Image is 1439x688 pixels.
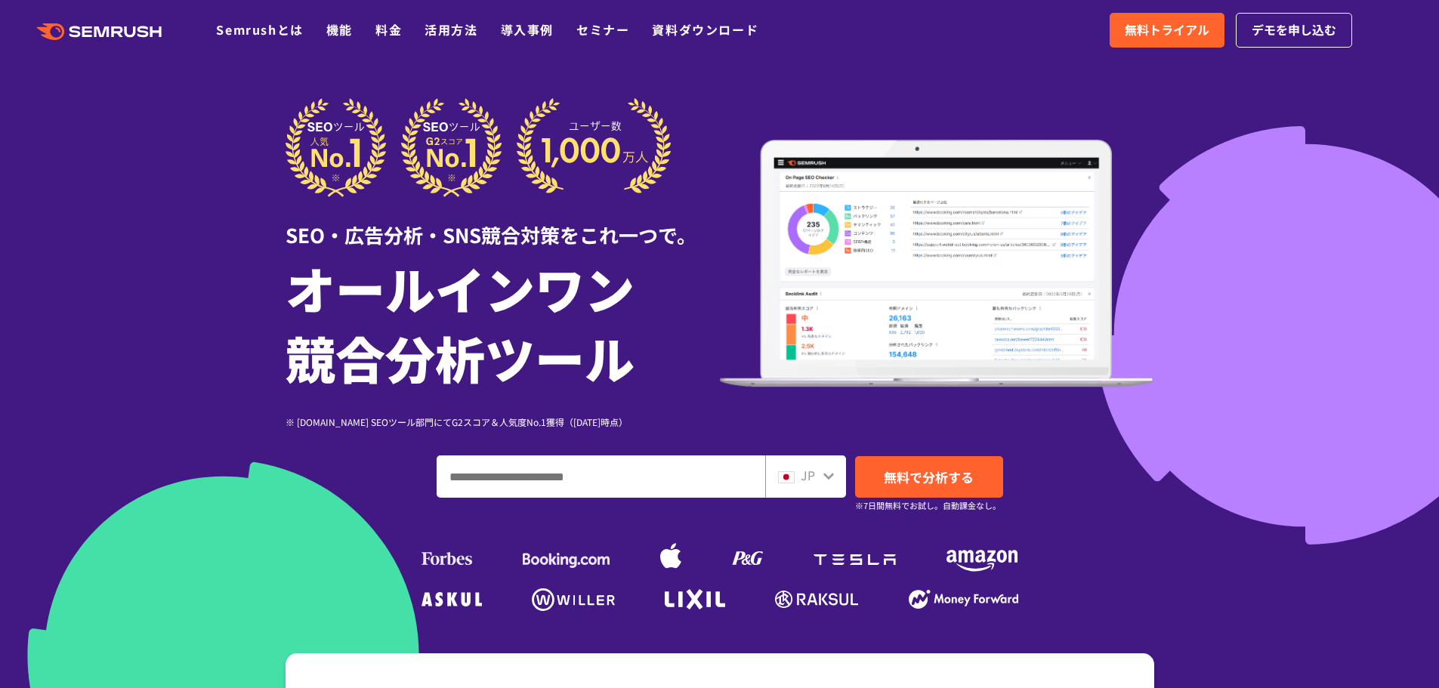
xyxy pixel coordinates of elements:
a: 資料ダウンロード [652,20,758,39]
a: Semrushとは [216,20,303,39]
a: 機能 [326,20,353,39]
span: JP [801,466,815,484]
a: 無料で分析する [855,456,1003,498]
span: 無料で分析する [884,467,974,486]
span: デモを申し込む [1252,20,1336,40]
span: 無料トライアル [1125,20,1209,40]
div: ※ [DOMAIN_NAME] SEOツール部門にてG2スコア＆人気度No.1獲得（[DATE]時点） [286,415,720,429]
a: 導入事例 [501,20,554,39]
a: 無料トライアル [1110,13,1224,48]
a: デモを申し込む [1236,13,1352,48]
a: 料金 [375,20,402,39]
h1: オールインワン 競合分析ツール [286,253,720,392]
input: ドメイン、キーワードまたはURLを入力してください [437,456,764,497]
a: 活用方法 [425,20,477,39]
a: セミナー [576,20,629,39]
small: ※7日間無料でお試し。自動課金なし。 [855,498,1001,513]
div: SEO・広告分析・SNS競合対策をこれ一つで。 [286,197,720,249]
